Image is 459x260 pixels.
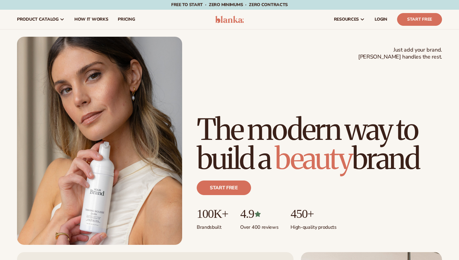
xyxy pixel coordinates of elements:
a: pricing [113,10,140,29]
a: How It Works [70,10,113,29]
img: Female holding tanning mousse. [17,37,182,245]
span: LOGIN [375,17,387,22]
span: beauty [275,140,352,177]
a: LOGIN [370,10,392,29]
img: logo [215,16,244,23]
p: Over 400 reviews [240,221,278,231]
a: resources [329,10,370,29]
span: resources [334,17,359,22]
span: pricing [118,17,135,22]
p: 4.9 [240,207,278,221]
a: Start Free [397,13,442,26]
p: 100K+ [197,207,228,221]
span: Just add your brand. [PERSON_NAME] handles the rest. [358,46,442,61]
a: Start free [197,181,251,195]
span: Free to start · ZERO minimums · ZERO contracts [171,2,288,8]
span: product catalog [17,17,59,22]
p: High-quality products [291,221,336,231]
p: Brands built [197,221,228,231]
span: How It Works [74,17,108,22]
a: product catalog [12,10,70,29]
p: 450+ [291,207,336,221]
h1: The modern way to build a brand [197,115,442,173]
